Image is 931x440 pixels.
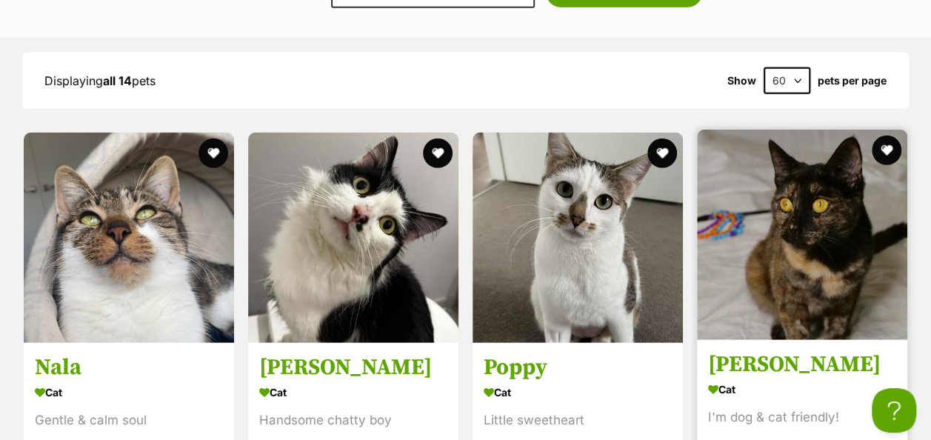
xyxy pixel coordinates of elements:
[248,133,458,343] img: Chuck Taylor
[473,133,683,343] img: Poppy
[708,350,896,379] h3: [PERSON_NAME]
[44,73,156,88] span: Displaying pets
[872,136,901,165] button: favourite
[259,410,447,430] div: Handsome chatty boy
[647,139,677,168] button: favourite
[818,75,887,87] label: pets per page
[35,410,223,430] div: Gentle & calm soul
[484,353,672,381] h3: Poppy
[484,381,672,403] div: Cat
[872,388,916,433] iframe: Help Scout Beacon - Open
[727,75,756,87] span: Show
[708,379,896,400] div: Cat
[198,139,228,168] button: favourite
[708,407,896,427] div: I'm dog & cat friendly!
[35,381,223,403] div: Cat
[103,73,132,88] strong: all 14
[24,133,234,343] img: Nala
[259,353,447,381] h3: [PERSON_NAME]
[35,353,223,381] h3: Nala
[259,381,447,403] div: Cat
[697,130,907,340] img: Mona
[423,139,453,168] button: favourite
[484,410,672,430] div: Little sweetheart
